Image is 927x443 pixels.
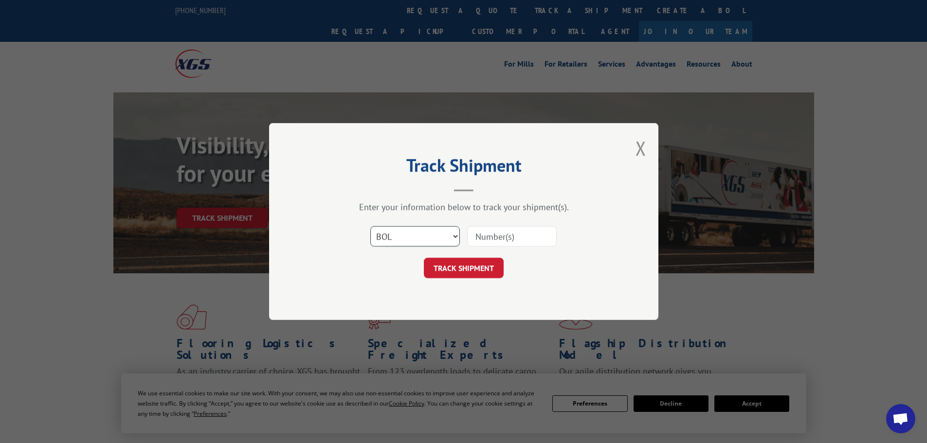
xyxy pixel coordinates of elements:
div: Enter your information below to track your shipment(s). [318,201,610,213]
button: TRACK SHIPMENT [424,258,504,278]
h2: Track Shipment [318,159,610,177]
input: Number(s) [467,226,557,247]
div: Open chat [886,404,915,433]
button: Close modal [636,135,646,161]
